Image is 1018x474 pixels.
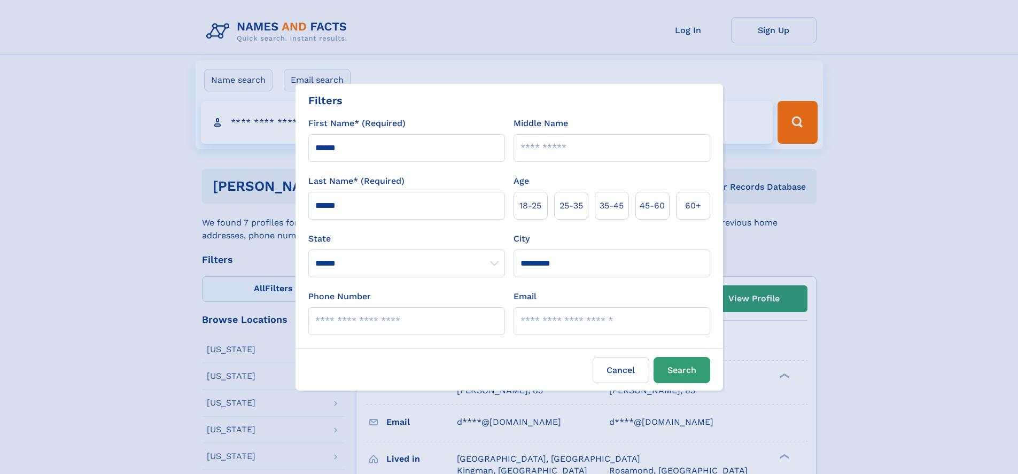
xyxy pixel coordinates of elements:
[640,199,665,212] span: 45‑60
[514,117,568,130] label: Middle Name
[600,199,624,212] span: 35‑45
[308,232,505,245] label: State
[514,290,537,303] label: Email
[308,92,343,108] div: Filters
[514,232,530,245] label: City
[514,175,529,188] label: Age
[519,199,541,212] span: 18‑25
[593,357,649,383] label: Cancel
[308,290,371,303] label: Phone Number
[559,199,583,212] span: 25‑35
[308,117,406,130] label: First Name* (Required)
[308,175,405,188] label: Last Name* (Required)
[685,199,701,212] span: 60+
[654,357,710,383] button: Search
